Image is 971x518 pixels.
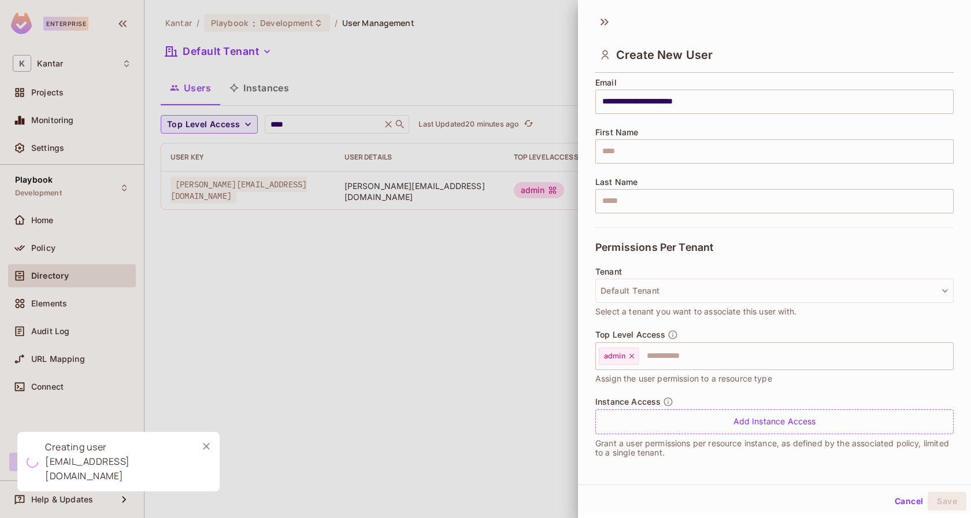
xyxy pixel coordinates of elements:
div: Creating user [EMAIL_ADDRESS][DOMAIN_NAME] [45,440,188,483]
span: Email [595,78,617,87]
span: Create New User [616,48,713,62]
button: Close [198,438,215,455]
span: Instance Access [595,397,661,406]
span: admin [604,351,625,361]
span: Permissions Per Tenant [595,242,713,253]
div: Add Instance Access [595,409,954,434]
div: admin [599,347,639,365]
p: Grant a user permissions per resource instance, as defined by the associated policy, limited to a... [595,439,954,457]
span: First Name [595,128,639,137]
span: Tenant [595,267,622,276]
span: Assign the user permission to a resource type [595,372,772,385]
span: Select a tenant you want to associate this user with. [595,305,796,318]
button: Cancel [890,492,928,510]
button: Save [928,492,966,510]
span: Last Name [595,177,638,187]
button: Open [947,354,950,357]
button: Default Tenant [595,279,954,303]
span: Top Level Access [595,330,665,339]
